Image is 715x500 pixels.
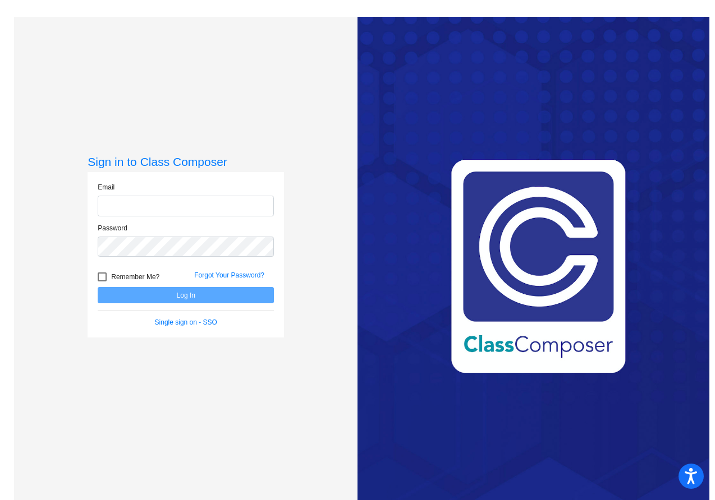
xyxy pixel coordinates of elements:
a: Single sign on - SSO [155,318,217,326]
span: Remember Me? [111,270,159,284]
label: Email [98,182,114,192]
button: Log In [98,287,274,303]
h3: Sign in to Class Composer [88,155,284,169]
a: Forgot Your Password? [194,271,264,279]
label: Password [98,223,127,233]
